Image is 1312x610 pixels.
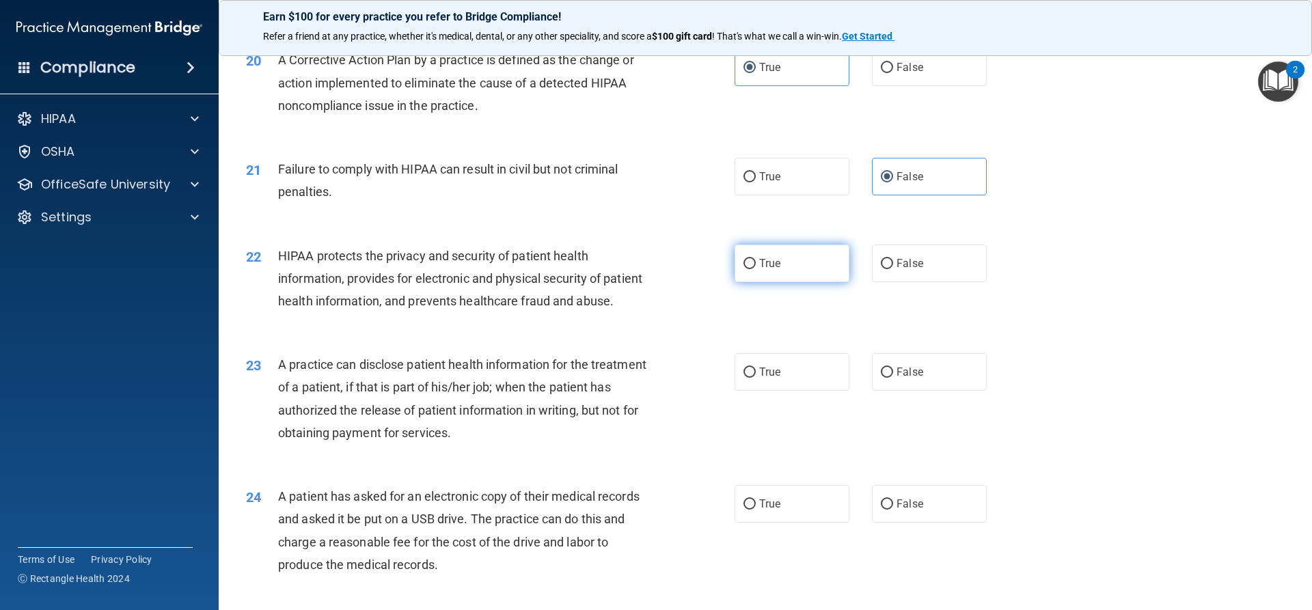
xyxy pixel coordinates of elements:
p: Settings [41,209,92,225]
strong: Get Started [842,31,892,42]
span: False [897,365,923,378]
p: OfficeSafe University [41,176,170,193]
span: A Corrective Action Plan by a practice is defined as the change or action implemented to eliminat... [278,53,634,112]
h4: Compliance [40,58,135,77]
p: HIPAA [41,111,76,127]
span: 20 [246,53,261,69]
button: Open Resource Center, 2 new notifications [1258,61,1298,102]
input: False [881,368,893,378]
a: HIPAA [16,111,199,127]
span: Ⓒ Rectangle Health 2024 [18,572,130,585]
span: True [759,497,780,510]
strong: $100 gift card [652,31,712,42]
span: False [897,257,923,270]
span: A patient has asked for an electronic copy of their medical records and asked it be put on a USB ... [278,489,640,572]
input: False [881,259,893,269]
a: Terms of Use [18,553,74,566]
input: False [881,63,893,73]
div: 2 [1293,70,1298,87]
span: 23 [246,357,261,374]
span: ! That's what we call a win-win. [712,31,842,42]
span: Refer a friend at any practice, whether it's medical, dental, or any other speciality, and score a [263,31,652,42]
input: True [743,499,756,510]
input: False [881,172,893,182]
span: True [759,61,780,74]
span: False [897,61,923,74]
span: 22 [246,249,261,265]
input: False [881,499,893,510]
span: Failure to comply with HIPAA can result in civil but not criminal penalties. [278,162,618,199]
span: True [759,257,780,270]
a: OSHA [16,143,199,160]
span: False [897,497,923,510]
span: A practice can disclose patient health information for the treatment of a patient, if that is par... [278,357,646,440]
input: True [743,172,756,182]
input: True [743,368,756,378]
p: OSHA [41,143,75,160]
span: HIPAA protects the privacy and security of patient health information, provides for electronic an... [278,249,642,308]
input: True [743,259,756,269]
span: True [759,170,780,183]
span: 21 [246,162,261,178]
a: Privacy Policy [91,553,152,566]
input: True [743,63,756,73]
a: Get Started [842,31,894,42]
span: True [759,365,780,378]
span: 24 [246,489,261,505]
a: Settings [16,209,199,225]
a: OfficeSafe University [16,176,199,193]
p: Earn $100 for every practice you refer to Bridge Compliance! [263,10,1268,23]
span: False [897,170,923,183]
img: PMB logo [16,14,202,42]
